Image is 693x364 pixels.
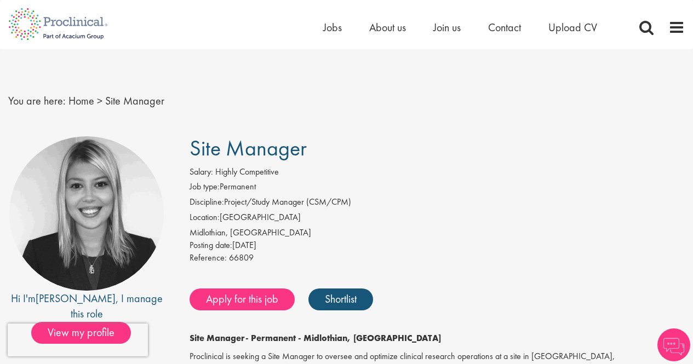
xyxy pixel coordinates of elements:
label: Salary: [190,166,213,178]
a: Apply for this job [190,288,295,310]
span: You are here: [8,94,66,108]
strong: - Permanent - Midlothian, [GEOGRAPHIC_DATA] [245,332,441,344]
a: Jobs [323,20,342,34]
li: [GEOGRAPHIC_DATA] [190,211,685,227]
a: Upload CV [548,20,597,34]
label: Reference: [190,252,227,264]
span: View my profile [31,322,131,344]
span: Highly Competitive [215,166,279,177]
span: Site Manager [190,134,307,162]
img: Chatbot [657,328,690,361]
a: About us [369,20,406,34]
a: Contact [488,20,521,34]
span: Site Manager [105,94,164,108]
span: 66809 [229,252,254,263]
div: [DATE] [190,239,685,252]
strong: Site Manager [190,332,245,344]
label: Discipline: [190,196,224,209]
a: Shortlist [308,288,373,310]
div: Hi I'm , I manage this role [8,291,165,322]
span: > [97,94,102,108]
div: Midlothian, [GEOGRAPHIC_DATA] [190,227,685,239]
a: Join us [433,20,461,34]
img: imeage of recruiter Janelle Jones [9,136,164,291]
label: Job type: [190,181,220,193]
a: breadcrumb link [68,94,94,108]
label: Location: [190,211,220,224]
a: [PERSON_NAME] [36,291,116,305]
span: Posting date: [190,239,232,251]
li: Permanent [190,181,685,196]
li: Project/Study Manager (CSM/CPM) [190,196,685,211]
iframe: reCAPTCHA [8,323,148,356]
